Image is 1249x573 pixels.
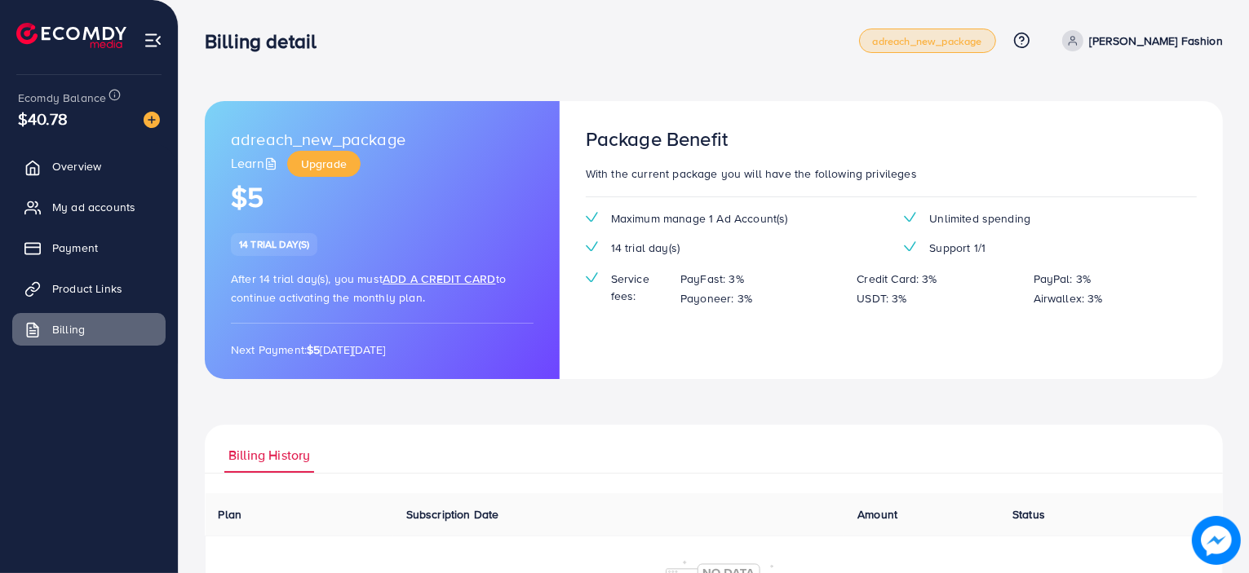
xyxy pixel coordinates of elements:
span: Overview [52,158,101,174]
a: Upgrade [287,151,361,177]
h3: Package Benefit [586,127,728,151]
p: [PERSON_NAME] Fashion [1090,31,1223,51]
img: image [1193,517,1240,564]
span: After 14 trial day(s), you must to continue activating the monthly plan. [231,271,506,306]
span: Billing [52,321,85,337]
a: Learn [231,154,281,173]
span: Service fees: [611,271,667,304]
p: Airwallex: 3% [1034,289,1103,308]
span: Plan [219,506,242,522]
span: Support 1/1 [929,240,985,256]
h3: Billing detail [205,29,330,53]
p: Payoneer: 3% [680,289,752,308]
span: Ecomdy Balance [18,90,106,106]
img: tick [904,241,916,252]
a: [PERSON_NAME] Fashion [1056,30,1223,51]
span: Billing History [228,446,310,465]
a: Payment [12,231,166,264]
span: Add a credit card [383,271,496,287]
img: tick [586,272,598,283]
a: adreach_new_package [859,29,996,53]
span: 14 trial day(s) [611,240,680,256]
span: 14 trial day(s) [239,237,309,251]
p: PayFast: 3% [680,269,744,289]
span: adreach_new_package [231,127,405,151]
img: tick [586,241,598,252]
img: tick [586,212,598,223]
p: PayPal: 3% [1034,269,1092,289]
span: Status [1012,506,1045,522]
img: tick [904,212,916,223]
img: logo [16,23,126,48]
span: adreach_new_package [873,36,982,46]
span: Maximum manage 1 Ad Account(s) [611,210,788,227]
span: Amount [857,506,897,522]
img: image [144,112,160,128]
p: With the current package you will have the following privileges [586,164,1197,183]
img: menu [144,31,162,50]
p: USDT: 3% [857,289,906,308]
a: Billing [12,313,166,346]
span: Subscription Date [406,506,499,522]
h1: $5 [231,181,534,214]
strong: $5 [307,342,320,358]
span: Upgrade [301,156,347,172]
span: $40.78 [18,107,68,130]
a: Overview [12,150,166,183]
span: Product Links [52,280,122,297]
span: Payment [52,240,98,256]
p: Credit Card: 3% [857,269,937,289]
span: My ad accounts [52,199,135,215]
a: My ad accounts [12,191,166,223]
span: Unlimited spending [929,210,1030,227]
a: Product Links [12,272,166,305]
p: Next Payment: [DATE][DATE] [231,340,534,359]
